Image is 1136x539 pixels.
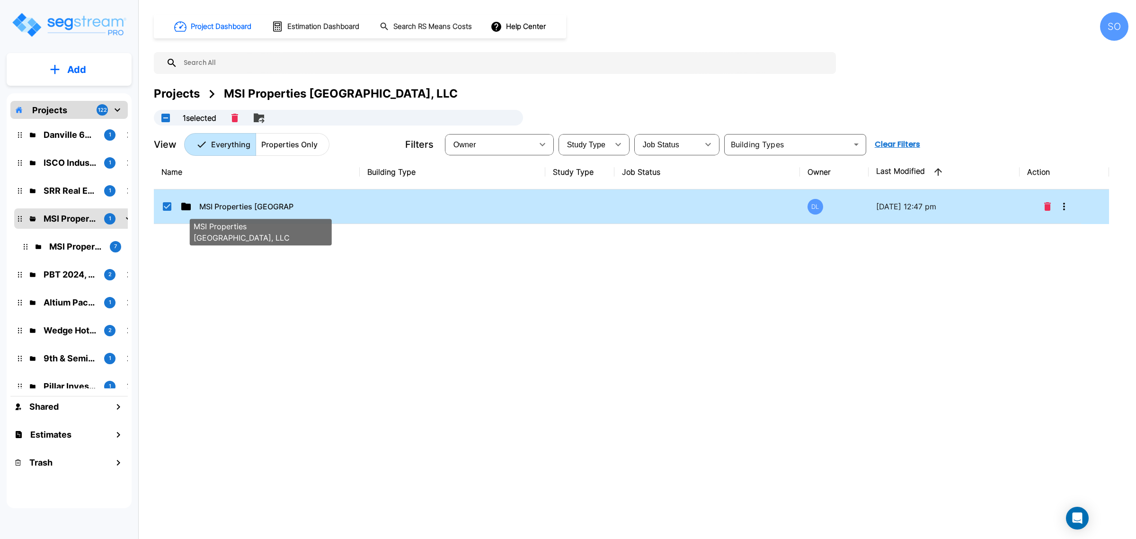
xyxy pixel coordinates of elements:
p: ISCO Industries, Inc [44,156,97,169]
button: Help Center [488,18,550,36]
button: Open [850,138,863,151]
p: Everything [211,139,250,150]
p: Properties Only [261,139,318,150]
div: DL [808,199,823,215]
h1: Trash [29,456,53,469]
span: Study Type [567,141,605,149]
p: Pillar Investment Group, LLC [44,380,97,393]
button: Delete [228,110,242,126]
h1: Estimates [30,428,71,441]
button: Project Dashboard [170,16,257,37]
div: MSI Properties [GEOGRAPHIC_DATA], LLC [224,85,458,102]
p: SRR Real Estate of Benton, LLC [44,184,97,197]
p: 1 selected [183,112,216,124]
span: Owner [453,141,476,149]
button: Clear Filters [871,135,924,154]
p: 1 [109,187,111,195]
p: MSI Properties [GEOGRAPHIC_DATA], LLC [194,221,328,243]
th: Owner [800,155,869,189]
th: Last Modified [869,155,1020,189]
p: 1 [109,298,111,306]
button: Properties Only [256,133,329,156]
p: Projects [32,104,67,117]
h1: Shared [29,400,59,413]
button: Delete [1040,197,1055,216]
p: Filters [405,137,434,152]
div: Select [560,131,609,158]
p: Altium Packaging [44,296,97,309]
div: Select [636,131,699,158]
p: Wedge Hotel One, LLC [44,324,97,337]
th: Study Type [545,155,614,189]
th: Name [154,155,360,189]
p: 9th & Seminole Huntsville Partners, LLC [44,352,97,365]
p: PBT 2024, LLC [44,268,97,281]
h1: Estimation Dashboard [287,21,359,32]
p: 1 [109,215,111,223]
input: Search All [177,52,831,74]
button: Add [7,56,132,83]
p: 2 [108,326,112,334]
button: Everything [184,133,256,156]
button: Estimation Dashboard [268,17,364,36]
p: View [154,137,177,152]
p: 7 [114,243,117,251]
h1: Project Dashboard [191,21,251,32]
p: 1 [109,159,111,167]
th: Action [1020,155,1109,189]
input: Building Types [727,138,848,151]
div: Open Intercom Messenger [1066,507,1089,530]
span: Job Status [643,141,679,149]
p: MSI Properties Louisville, LLC [44,212,97,225]
h1: Search RS Means Costs [393,21,472,32]
button: Move [249,108,268,127]
div: Platform [184,133,329,156]
p: 1 [109,354,111,362]
div: SO [1100,12,1128,41]
p: MSI Properties Louisville, LLC [49,240,102,253]
p: Add [67,63,86,77]
button: Search RS Means Costs [376,18,477,36]
th: Building Type [360,155,545,189]
button: UnSelectAll [156,108,175,127]
p: 1 [109,382,111,390]
th: Job Status [614,155,800,189]
p: 2 [108,270,112,278]
p: 122 [98,106,107,114]
p: Danville 6U, LLC (COMPLETED) [44,128,97,141]
img: Logo [11,11,127,38]
div: Select [447,131,533,158]
p: MSI Properties [GEOGRAPHIC_DATA], LLC [199,201,294,212]
p: 1 [109,131,111,139]
p: [DATE] 12:47 pm [876,201,1012,212]
div: Projects [154,85,200,102]
button: More-Options [1055,197,1074,216]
